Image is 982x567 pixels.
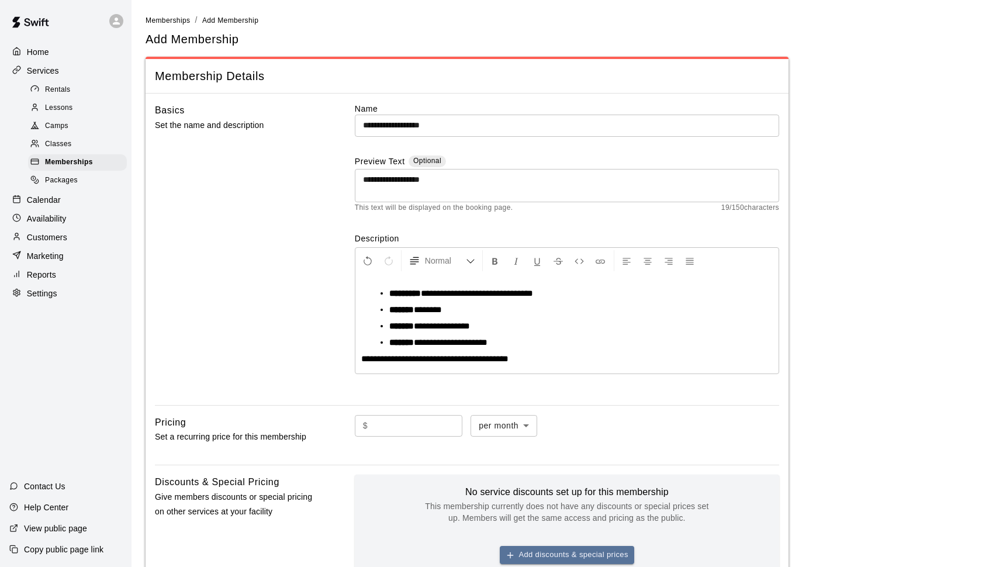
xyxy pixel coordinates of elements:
h6: Discounts & Special Pricing [155,475,279,490]
a: Reports [9,266,122,283]
span: This text will be displayed on the booking page. [355,202,513,214]
p: $ [363,420,368,432]
p: Calendar [27,194,61,206]
p: View public page [24,523,87,534]
div: Camps [28,118,127,134]
button: Left Align [617,250,637,271]
button: Undo [358,250,378,271]
label: Preview Text [355,155,405,169]
h6: No service discounts set up for this membership [421,484,713,500]
span: Lessons [45,102,73,114]
p: Set the name and description [155,118,317,133]
p: Contact Us [24,480,65,492]
a: Memberships [28,154,132,172]
button: Add discounts & special prices [500,546,634,564]
button: Format Underline [527,250,547,271]
button: Right Align [659,250,679,271]
p: This membership currently does not have any discounts or special prices set up. Members will get ... [421,500,713,524]
button: Format Italics [506,250,526,271]
a: Lessons [28,99,132,117]
span: Membership Details [155,68,779,84]
a: Camps [28,117,132,136]
label: Name [355,103,779,115]
a: Memberships [146,15,190,25]
p: Customers [27,231,67,243]
a: Classes [28,136,132,154]
div: Rentals [28,82,127,98]
p: Give members discounts or special pricing on other services at your facility [155,490,317,519]
a: Home [9,43,122,61]
span: Add Membership [202,16,258,25]
div: per month [471,415,537,437]
button: Format Bold [485,250,505,271]
span: Packages [45,175,78,186]
span: Classes [45,139,71,150]
h5: Add Membership [146,32,239,47]
p: Copy public page link [24,544,103,555]
p: Reports [27,269,56,281]
label: Description [355,233,779,244]
a: Packages [28,172,132,190]
div: Classes [28,136,127,153]
nav: breadcrumb [146,14,968,27]
span: Memberships [45,157,93,168]
span: Memberships [146,16,190,25]
p: Set a recurring price for this membership [155,430,317,444]
p: Help Center [24,502,68,513]
p: Settings [27,288,57,299]
div: Memberships [28,154,127,171]
a: Availability [9,210,122,227]
li: / [195,14,197,26]
a: Marketing [9,247,122,265]
span: Rentals [45,84,71,96]
p: Home [27,46,49,58]
button: Insert Code [569,250,589,271]
span: Optional [413,157,441,165]
button: Formatting Options [404,250,480,271]
button: Justify Align [680,250,700,271]
button: Center Align [638,250,658,271]
button: Insert Link [590,250,610,271]
a: Customers [9,229,122,246]
a: Services [9,62,122,79]
button: Format Strikethrough [548,250,568,271]
p: Services [27,65,59,77]
h6: Pricing [155,415,186,430]
h6: Basics [155,103,185,118]
a: Settings [9,285,122,302]
span: 19 / 150 characters [721,202,779,214]
div: Packages [28,172,127,189]
a: Calendar [9,191,122,209]
button: Redo [379,250,399,271]
a: Rentals [28,81,132,99]
div: Lessons [28,100,127,116]
p: Marketing [27,250,64,262]
span: Camps [45,120,68,132]
span: Normal [425,255,466,267]
p: Availability [27,213,67,224]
